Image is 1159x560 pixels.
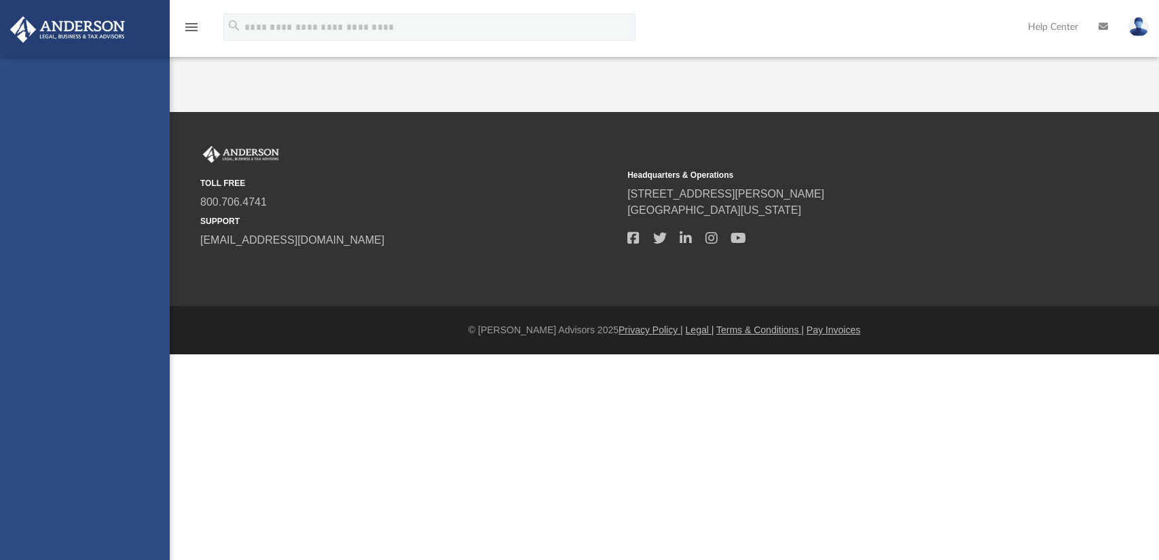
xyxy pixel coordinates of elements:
a: [STREET_ADDRESS][PERSON_NAME] [627,188,824,200]
img: Anderson Advisors Platinum Portal [6,16,129,43]
small: SUPPORT [200,215,618,227]
a: [EMAIL_ADDRESS][DOMAIN_NAME] [200,234,384,246]
small: TOLL FREE [200,177,618,189]
i: search [227,18,242,33]
i: menu [183,19,200,35]
a: menu [183,26,200,35]
a: 800.706.4741 [200,196,267,208]
img: Anderson Advisors Platinum Portal [200,146,282,164]
a: Terms & Conditions | [716,324,804,335]
a: [GEOGRAPHIC_DATA][US_STATE] [627,204,801,216]
div: © [PERSON_NAME] Advisors 2025 [170,323,1159,337]
a: Pay Invoices [807,324,860,335]
a: Legal | [686,324,714,335]
img: User Pic [1128,17,1149,37]
small: Headquarters & Operations [627,169,1045,181]
a: Privacy Policy | [619,324,683,335]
